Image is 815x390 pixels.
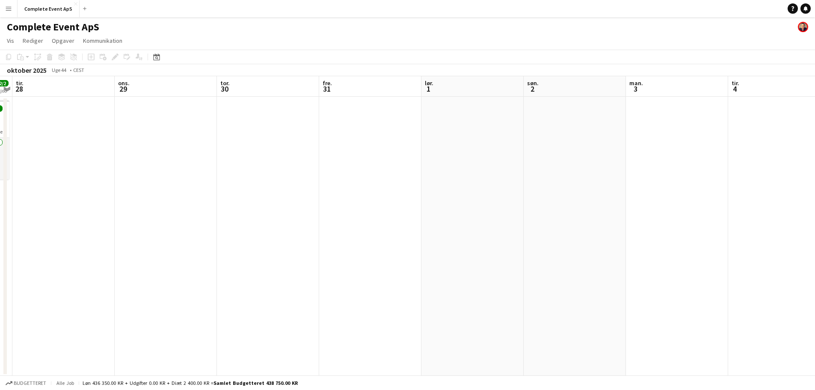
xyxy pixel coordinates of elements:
span: 30 [219,84,230,94]
span: Rediger [23,37,43,45]
div: oktober 2025 [7,66,47,74]
span: ons. [118,79,130,87]
span: Vis [7,37,14,45]
span: 29 [117,84,130,94]
div: Løn 436 350.00 KR + Udgifter 0.00 KR + Diæt 2 400.00 KR = [83,380,298,386]
span: 2 [526,84,539,94]
span: 3 [628,84,643,94]
span: lør. [425,79,433,87]
span: tir. [732,79,739,87]
a: Opgaver [48,35,78,46]
button: Budgetteret [4,378,47,388]
span: man. [629,79,643,87]
span: Alle job [55,380,75,386]
div: CEST [73,67,84,73]
span: tor. [220,79,230,87]
span: 31 [321,84,332,94]
span: 4 [730,84,739,94]
span: Samlet budgetteret 438 750.00 KR [213,380,298,386]
span: Opgaver [52,37,74,45]
a: Vis [3,35,18,46]
span: Uge 44 [48,67,70,73]
button: Complete Event ApS [18,0,80,17]
h1: Complete Event ApS [7,21,99,33]
a: Kommunikation [80,35,126,46]
span: 1 [424,84,433,94]
span: fre. [323,79,332,87]
span: Kommunikation [83,37,122,45]
app-user-avatar: Christian Brøckner [798,22,808,32]
span: Budgetteret [14,380,46,386]
span: 28 [15,84,24,94]
span: søn. [527,79,539,87]
span: tir. [16,79,24,87]
a: Rediger [19,35,47,46]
